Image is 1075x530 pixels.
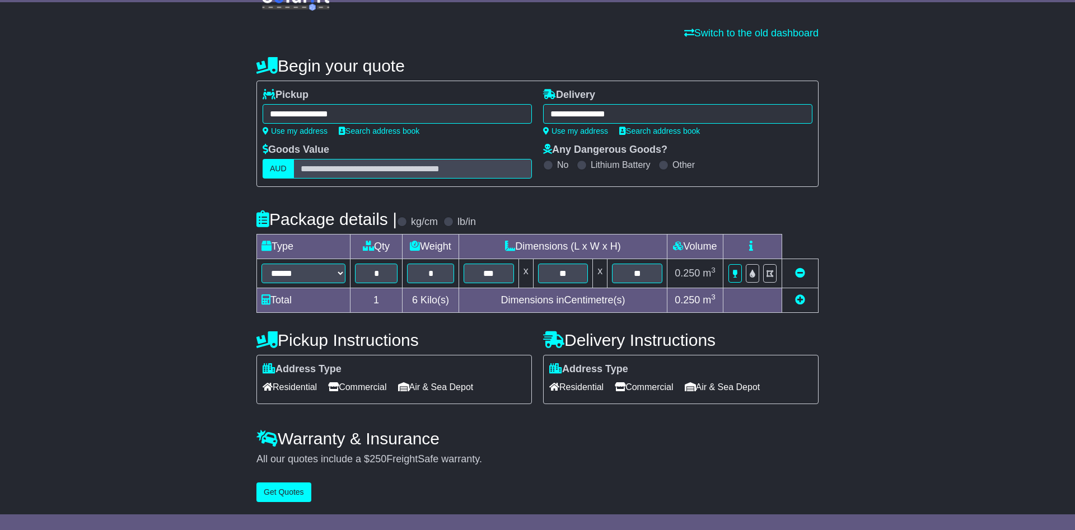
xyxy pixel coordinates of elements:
[412,294,418,306] span: 6
[398,378,474,396] span: Air & Sea Depot
[403,234,459,259] td: Weight
[518,259,533,288] td: x
[459,234,667,259] td: Dimensions (L x W x H)
[256,210,397,228] h4: Package details |
[703,268,716,279] span: m
[263,159,294,179] label: AUD
[549,378,604,396] span: Residential
[263,89,309,101] label: Pickup
[543,126,608,135] a: Use my address
[549,363,628,376] label: Address Type
[256,331,532,349] h4: Pickup Instructions
[350,234,403,259] td: Qty
[685,378,760,396] span: Air & Sea Depot
[543,89,595,101] label: Delivery
[711,293,716,301] sup: 3
[256,453,819,466] div: All our quotes include a $ FreightSafe warranty.
[411,216,438,228] label: kg/cm
[795,294,805,306] a: Add new item
[256,57,819,75] h4: Begin your quote
[615,378,673,396] span: Commercial
[257,288,350,313] td: Total
[703,294,716,306] span: m
[672,160,695,170] label: Other
[459,288,667,313] td: Dimensions in Centimetre(s)
[675,268,700,279] span: 0.250
[619,126,700,135] a: Search address book
[711,266,716,274] sup: 3
[256,482,311,502] button: Get Quotes
[593,259,607,288] td: x
[403,288,459,313] td: Kilo(s)
[263,363,342,376] label: Address Type
[543,331,819,349] h4: Delivery Instructions
[328,378,386,396] span: Commercial
[591,160,651,170] label: Lithium Battery
[675,294,700,306] span: 0.250
[256,429,819,448] h4: Warranty & Insurance
[257,234,350,259] td: Type
[457,216,476,228] label: lb/in
[543,144,667,156] label: Any Dangerous Goods?
[667,234,723,259] td: Volume
[684,27,819,39] a: Switch to the old dashboard
[370,453,386,465] span: 250
[339,126,419,135] a: Search address book
[263,126,328,135] a: Use my address
[795,268,805,279] a: Remove this item
[263,378,317,396] span: Residential
[263,144,329,156] label: Goods Value
[350,288,403,313] td: 1
[557,160,568,170] label: No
